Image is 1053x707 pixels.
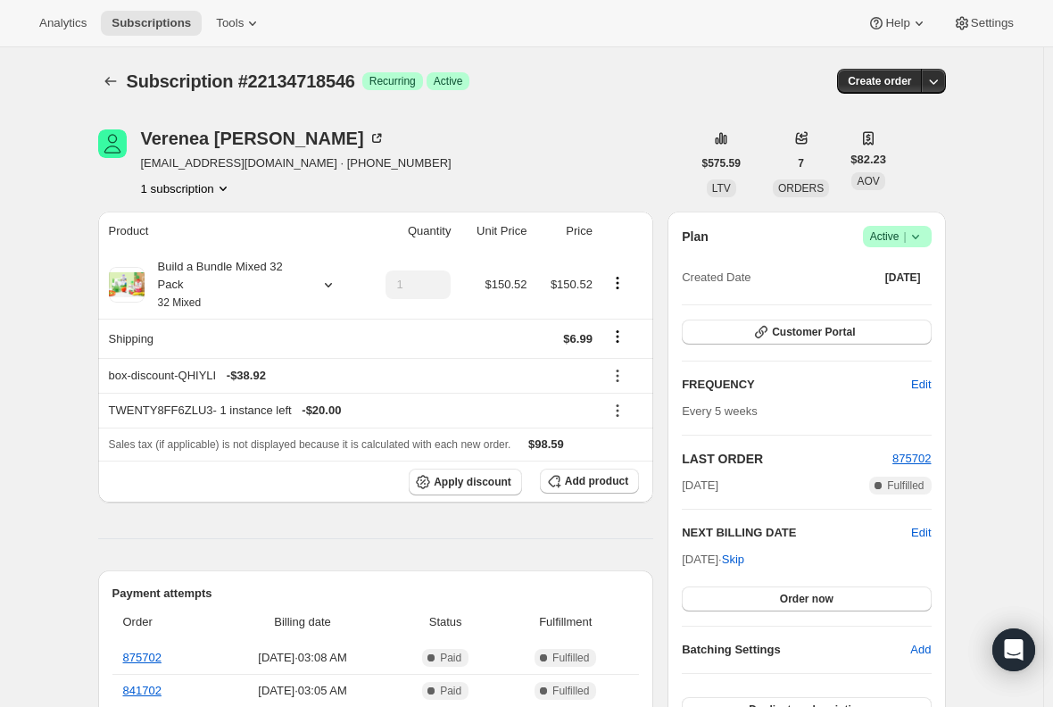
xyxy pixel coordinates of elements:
[217,682,388,700] span: [DATE] · 03:05 AM
[885,270,921,285] span: [DATE]
[887,478,924,493] span: Fulfilled
[540,469,639,494] button: Add product
[682,586,931,611] button: Order now
[711,545,755,574] button: Skip
[158,296,202,309] small: 32 Mixed
[992,628,1035,671] div: Open Intercom Messenger
[603,327,632,346] button: Shipping actions
[112,585,640,603] h2: Payment attempts
[216,16,244,30] span: Tools
[682,641,910,659] h6: Batching Settings
[682,553,744,566] span: [DATE] ·
[942,11,1024,36] button: Settings
[109,402,593,420] div: TWENTY8FF6ZLU3 - 1 instance left
[141,129,386,147] div: Verenea [PERSON_NAME]
[145,258,305,312] div: Build a Bundle Mixed 32 Pack
[903,229,906,244] span: |
[205,11,272,36] button: Tools
[98,129,127,158] span: Verenea Serrano
[109,367,593,385] div: box-discount-QHIYLI
[682,228,709,245] h2: Plan
[141,154,452,172] span: [EMAIL_ADDRESS][DOMAIN_NAME] · [PHONE_NUMBER]
[101,11,202,36] button: Subscriptions
[39,16,87,30] span: Analytics
[900,370,941,399] button: Edit
[98,69,123,94] button: Subscriptions
[911,524,931,542] button: Edit
[123,684,162,697] a: 841702
[98,319,362,358] th: Shipping
[563,332,593,345] span: $6.99
[552,684,589,698] span: Fulfilled
[885,16,909,30] span: Help
[911,376,931,394] span: Edit
[127,71,355,91] span: Subscription #22134718546
[532,212,597,251] th: Price
[362,212,457,251] th: Quantity
[440,684,461,698] span: Paid
[369,74,416,88] span: Recurring
[528,437,564,451] span: $98.59
[682,269,750,287] span: Created Date
[551,278,593,291] span: $150.52
[682,320,931,345] button: Customer Portal
[302,402,341,420] span: - $20.00
[112,603,212,642] th: Order
[112,16,191,30] span: Subscriptions
[837,69,922,94] button: Create order
[456,212,532,251] th: Unit Price
[141,179,232,197] button: Product actions
[485,278,526,291] span: $150.52
[399,613,492,631] span: Status
[778,182,824,195] span: ORDERS
[98,212,362,251] th: Product
[227,367,266,385] span: - $38.92
[892,452,931,465] a: 875702
[910,641,931,659] span: Add
[712,182,731,195] span: LTV
[787,151,815,176] button: 7
[217,649,388,667] span: [DATE] · 03:08 AM
[870,228,924,245] span: Active
[682,376,911,394] h2: FREQUENCY
[722,551,744,569] span: Skip
[848,74,911,88] span: Create order
[772,325,855,339] span: Customer Portal
[434,475,511,489] span: Apply discount
[565,474,628,488] span: Add product
[798,156,804,171] span: 7
[29,11,97,36] button: Analytics
[780,592,833,606] span: Order now
[552,651,589,665] span: Fulfilled
[409,469,522,495] button: Apply discount
[603,273,632,293] button: Product actions
[682,404,758,418] span: Every 5 weeks
[692,151,751,176] button: $575.59
[892,450,931,468] button: 875702
[850,151,886,169] span: $82.23
[217,613,388,631] span: Billing date
[682,477,718,495] span: [DATE]
[434,74,463,88] span: Active
[682,450,892,468] h2: LAST ORDER
[875,265,932,290] button: [DATE]
[702,156,741,171] span: $575.59
[440,651,461,665] span: Paid
[857,175,879,187] span: AOV
[123,651,162,664] a: 875702
[900,636,941,664] button: Add
[109,438,511,451] span: Sales tax (if applicable) is not displayed because it is calculated with each new order.
[502,613,628,631] span: Fulfillment
[971,16,1014,30] span: Settings
[857,11,938,36] button: Help
[682,524,911,542] h2: NEXT BILLING DATE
